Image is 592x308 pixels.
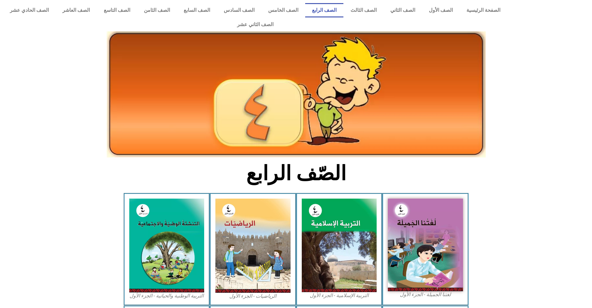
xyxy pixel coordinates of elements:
[3,3,56,17] a: الصف الحادي عشر
[422,3,460,17] a: الصف الأول
[302,292,377,299] figcaption: التربية الإسلامية - الجزء الأول
[193,161,399,186] h2: الصّف الرابع
[261,3,305,17] a: الصف الخامس
[383,3,422,17] a: الصف الثاني
[388,291,463,298] figcaption: لغتنا الجميلة - الجزء الأول​
[3,17,507,32] a: الصف الثاني عشر
[177,3,217,17] a: الصف السابع
[343,3,383,17] a: الصف الثالث
[217,3,261,17] a: الصف السادس
[56,3,97,17] a: الصف العاشر
[137,3,177,17] a: الصف الثامن
[460,3,507,17] a: الصفحة الرئيسية
[215,293,291,300] figcaption: الرياضيات - الجزء الأول​
[129,292,204,299] figcaption: التربية الوطنية والحياتية - الجزء الأول​
[305,3,343,17] a: الصف الرابع
[97,3,137,17] a: الصف التاسع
